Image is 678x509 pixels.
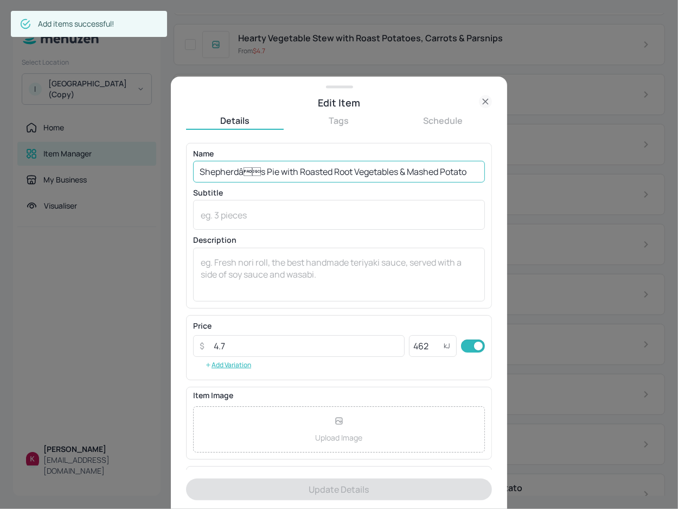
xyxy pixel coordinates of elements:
p: Subtitle [193,189,485,197]
button: Tags [290,115,388,127]
button: Schedule [394,115,492,127]
button: Details [186,115,284,127]
div: Add items successful! [38,14,114,34]
p: Description [193,236,485,244]
p: Upload Image [316,432,363,443]
div: Edit Item [186,95,492,110]
input: eg. Chicken Teriyaki Sushi Roll [193,161,485,183]
button: Add Variation [193,357,263,373]
p: Name [193,150,485,158]
input: 10 [207,335,405,357]
p: kJ [444,342,450,350]
input: 429 [409,335,444,357]
p: Item Image [193,392,485,399]
p: Price [193,322,212,330]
